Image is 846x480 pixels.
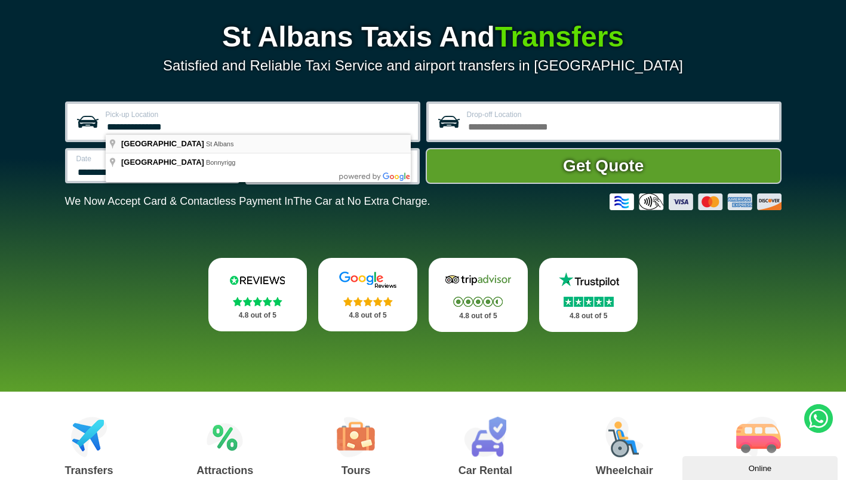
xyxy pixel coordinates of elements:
span: The Car at No Extra Charge. [293,195,430,207]
label: Date [76,155,230,162]
p: 4.8 out of 5 [552,309,625,324]
label: Pick-up Location [106,111,411,118]
img: Tripadvisor [442,271,514,289]
label: Drop-off Location [467,111,772,118]
a: Tripadvisor Stars 4.8 out of 5 [429,258,528,332]
img: Stars [453,297,503,307]
h1: St Albans Taxis And [65,23,782,51]
img: Reviews.io [222,271,293,289]
img: Attractions [207,417,243,457]
img: Car Rental [464,417,506,457]
h3: Wheelchair [596,465,653,476]
img: Trustpilot [553,271,624,289]
span: [GEOGRAPHIC_DATA] [121,158,204,167]
p: 4.8 out of 5 [331,308,404,323]
img: Stars [343,297,393,306]
p: 4.8 out of 5 [222,308,294,323]
h3: Car Rental [459,465,512,476]
h3: Attractions [196,465,253,476]
a: Trustpilot Stars 4.8 out of 5 [539,258,638,332]
span: St Albans [206,140,233,147]
p: Satisfied and Reliable Taxi Service and airport transfers in [GEOGRAPHIC_DATA] [65,57,782,74]
img: Stars [564,297,614,307]
h3: Tours [337,465,375,476]
p: We Now Accept Card & Contactless Payment In [65,195,430,208]
span: [GEOGRAPHIC_DATA] [121,139,204,148]
img: Stars [233,297,282,306]
iframe: chat widget [682,454,840,480]
img: Wheelchair [605,417,644,457]
img: Airport Transfers [71,417,107,457]
p: 4.8 out of 5 [442,309,515,324]
img: Google [332,271,404,289]
img: Tours [337,417,375,457]
span: Transfers [495,21,624,53]
a: Reviews.io Stars 4.8 out of 5 [208,258,307,331]
a: Google Stars 4.8 out of 5 [318,258,417,331]
h3: Transfers [65,465,113,476]
img: Minibus [736,417,781,457]
button: Get Quote [426,148,782,184]
span: Bonnyrigg [206,159,236,166]
img: Credit And Debit Cards [610,193,782,210]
